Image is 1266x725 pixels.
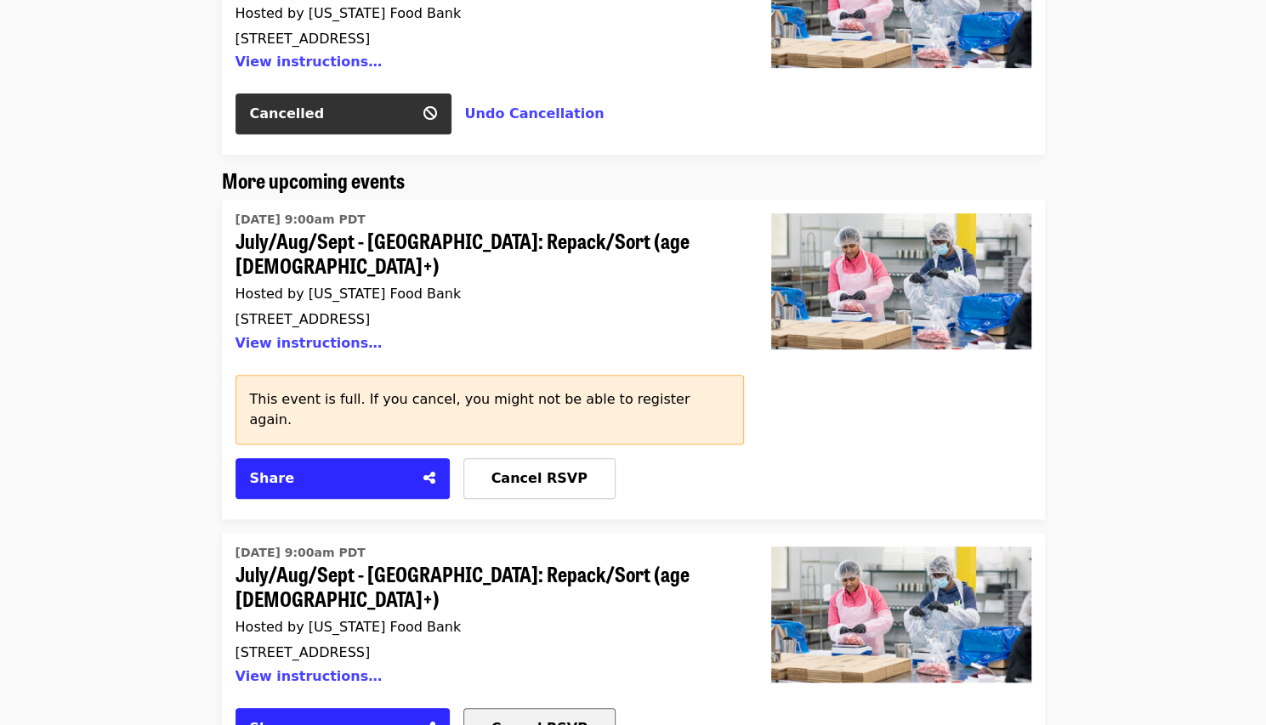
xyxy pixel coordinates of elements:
button: View instructions… [236,668,383,684]
button: View instructions… [236,335,383,351]
div: [STREET_ADDRESS] [236,311,730,327]
time: [DATE] 9:00am PDT [236,211,366,229]
button: Cancel RSVP [463,458,616,499]
span: Cancel RSVP [491,470,588,486]
span: July/Aug/Sept - [GEOGRAPHIC_DATA]: Repack/Sort (age [DEMOGRAPHIC_DATA]+) [236,562,730,611]
button: Cancelled [236,93,451,134]
p: This event is full. If you cancel, you might not be able to register again. [250,389,730,430]
button: View instructions… [236,54,383,70]
div: [STREET_ADDRESS] [236,31,730,47]
span: Hosted by [US_STATE] Food Bank [236,5,462,21]
span: Hosted by [US_STATE] Food Bank [236,286,462,302]
span: July/Aug/Sept - [GEOGRAPHIC_DATA]: Repack/Sort (age [DEMOGRAPHIC_DATA]+) [236,229,730,278]
a: July/Aug/Sept - Beaverton: Repack/Sort (age 10+) [236,540,730,694]
div: Share [250,468,413,489]
time: [DATE] 9:00am PDT [236,544,366,562]
a: July/Aug/Sept - Beaverton: Repack/Sort (age 10+) [758,200,1045,519]
span: Cancelled [250,105,325,122]
span: Hosted by [US_STATE] Food Bank [236,619,462,635]
button: Share [236,458,450,499]
i: share-alt icon [423,470,435,486]
img: July/Aug/Sept - Beaverton: Repack/Sort (age 10+) [771,547,1031,683]
button: Undo Cancellation [465,104,605,124]
div: [STREET_ADDRESS] [236,644,730,660]
img: July/Aug/Sept - Beaverton: Repack/Sort (age 10+) [771,213,1031,349]
span: More upcoming events [222,165,405,195]
a: July/Aug/Sept - Beaverton: Repack/Sort (age 10+) [236,207,730,361]
i: ban icon [423,105,437,122]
